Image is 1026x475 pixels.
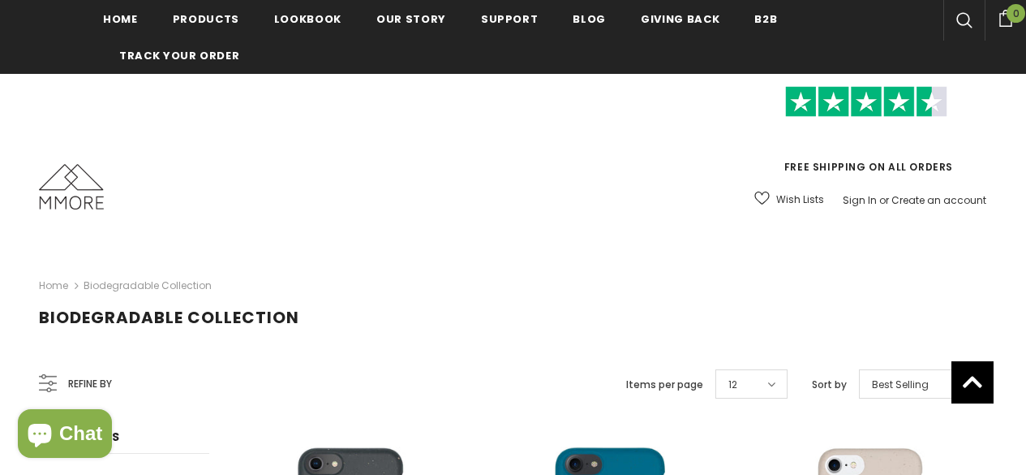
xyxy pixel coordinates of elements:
[641,11,719,27] span: Giving back
[573,11,606,27] span: Blog
[1007,4,1025,23] span: 0
[891,193,986,207] a: Create an account
[985,7,1026,27] a: 0
[785,86,947,118] img: Trust Pilot Stars
[173,11,239,27] span: Products
[103,11,138,27] span: Home
[872,377,929,393] span: Best Selling
[68,375,112,393] span: Refine by
[39,306,299,329] span: Biodegradable Collection
[843,193,877,207] a: Sign In
[745,93,988,174] span: FREE SHIPPING ON ALL ORDERS
[39,164,104,209] img: MMORE Cases
[728,377,737,393] span: 12
[745,117,988,159] iframe: Customer reviews powered by Trustpilot
[119,48,239,63] span: Track your order
[626,377,703,393] label: Items per page
[119,37,239,73] a: Track your order
[274,11,341,27] span: Lookbook
[84,279,212,292] a: Biodegradable Collection
[776,192,824,208] span: Wish Lists
[754,11,777,27] span: B2B
[481,11,539,27] span: support
[879,193,889,207] span: or
[39,276,68,296] a: Home
[376,11,446,27] span: Our Story
[13,409,117,462] inbox-online-store-chat: Shopify online store chat
[754,185,824,214] a: Wish Lists
[812,377,847,393] label: Sort by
